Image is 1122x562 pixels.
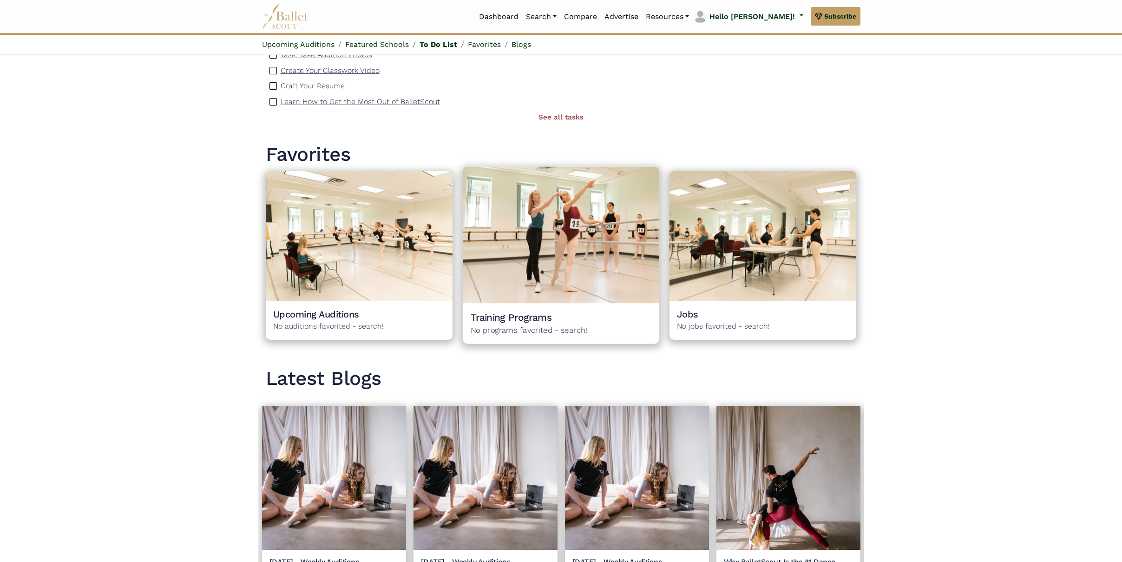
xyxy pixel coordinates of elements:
a: Search [522,7,560,26]
a: Compare [560,7,601,26]
h1: Favorites [266,142,857,167]
p: Craft Your Resume [281,81,345,90]
p: Learn How to Get the Most Out of BalletScout [281,97,440,106]
img: ... [463,166,659,303]
p: Create Your Classwork Video [281,66,380,75]
a: Favorites [468,40,501,49]
a: Resources [642,7,693,26]
p: Hello [PERSON_NAME]! [709,11,795,23]
a: Craft Your Resume [281,80,345,92]
h4: Jobs [677,308,849,320]
a: Task: Take Audition Photos [281,49,372,61]
img: ... [266,171,453,301]
img: ... [669,171,857,301]
span: No jobs favorited - search! [677,320,849,332]
a: See all tasks [538,113,584,121]
span: No auditions favorited - search! [273,320,446,332]
a: Learn How to Get the Most Out of BalletScout [281,96,440,108]
a: Blogs [512,40,531,49]
a: Featured Schools [345,40,409,49]
img: gem.svg [815,11,822,21]
a: profile picture Hello [PERSON_NAME]! [693,9,803,24]
a: Upcoming Auditions [262,40,335,49]
a: To Do List [420,40,457,49]
a: Dashboard [475,7,522,26]
h4: Training Programs [471,311,651,324]
p: Task: Take Audition Photos [281,50,372,59]
span: No programs favorited - search! [471,324,651,336]
a: Subscribe [811,7,860,26]
a: Advertise [601,7,642,26]
span: Subscribe [824,11,856,21]
h4: Upcoming Auditions [273,308,446,320]
h1: Latest Blogs [266,366,857,391]
img: profile picture [694,10,707,23]
a: Create Your Classwork Video [281,65,380,77]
